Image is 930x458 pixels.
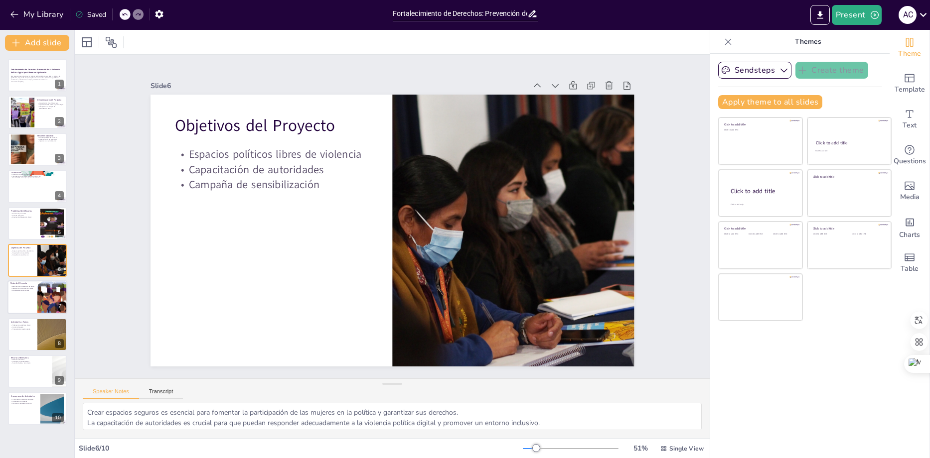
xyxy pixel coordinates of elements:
p: Problemas Identificados [11,209,37,212]
div: Click to add text [852,233,883,235]
p: Justificación [11,171,64,174]
div: 1 [55,80,64,89]
p: Espacios políticos libres de violencia [202,83,391,157]
p: Cronograma de Actividades [11,394,37,397]
div: 2 [55,117,64,126]
div: Add text boxes [890,102,930,137]
p: Capacitación y campañas [11,400,37,402]
p: Brechas de alfabetización digital [11,216,37,218]
p: Campaña de sensibilización [11,254,34,256]
div: 8 [8,318,67,351]
p: Campañas de sensibilización [11,360,49,362]
div: 5 [55,228,64,237]
button: My Library [7,6,68,22]
div: 3 [8,133,67,166]
div: 8 [55,339,64,348]
p: Capacitación de autoridades [11,252,34,254]
button: Transcript [139,388,183,399]
div: Change the overall theme [890,30,930,66]
span: Position [105,36,117,48]
span: Charts [899,229,920,240]
div: 10 [52,413,64,422]
p: Monitoreo y evaluación continua [11,402,37,404]
p: Implementación de protocolos [37,138,64,140]
p: Estructuras patriarcales [11,213,37,215]
div: Get real-time input from your audience [890,137,930,173]
button: A C [899,5,917,25]
div: 9 [55,376,64,385]
p: Violación de derechos fundamentales [11,174,64,176]
span: Media [900,192,920,203]
div: 4 [8,170,67,203]
p: Empoderamiento de mujeres [10,289,34,291]
div: Slide 6 / 10 [79,444,523,453]
div: Add charts and graphs [890,209,930,245]
button: Duplicate Slide [38,284,50,296]
div: 7 [55,302,64,311]
div: 4 [55,191,64,200]
div: Click to add body [731,204,793,206]
button: Present [832,5,882,25]
div: Click to add title [724,122,795,126]
div: 6 [8,244,67,277]
div: 3 [55,154,64,163]
span: Table [901,263,919,274]
button: Apply theme to all slides [718,95,822,109]
div: Click to add text [773,233,795,235]
p: Objetivos del Proyecto [11,246,34,249]
p: Objetivo principal del proyecto [37,136,64,138]
p: Metas del Proyecto [10,282,34,285]
p: Actividades y Tareas [11,320,34,323]
p: Insuficiencia en la implementación de la Ley 243 [11,175,64,177]
button: Delete Slide [52,284,64,296]
p: Talleres de autodefensa digital [11,324,34,326]
div: 9 [8,355,67,388]
div: Slide 6 [201,13,562,138]
div: 51 % [628,444,652,453]
div: 10 [8,392,67,425]
div: Add images, graphics, shapes or video [890,173,930,209]
div: Click to add text [813,233,844,235]
div: Layout [79,34,95,50]
div: Click to add text [815,150,882,152]
button: Add slide [5,35,69,51]
span: Single View [669,445,704,453]
p: Campaña de sensibilización [193,112,382,186]
div: Add a table [890,245,930,281]
p: Reducción de la percepción de riesgo [10,286,34,288]
div: Click to add text [724,233,747,235]
p: Themes [736,30,880,54]
span: Theme [898,48,921,59]
div: Click to add title [816,140,882,146]
div: 2 [8,96,67,128]
div: Click to add title [731,187,794,196]
div: Click to add title [813,174,884,178]
div: A C [899,6,917,24]
div: 1 [8,59,67,92]
p: Planificación y diseño del protocolo [11,398,37,400]
div: Click to add title [813,227,884,230]
div: Saved [75,10,106,19]
textarea: Crear espacios seguros es esencial para fomentar la participación de las mujeres en la política y... [83,403,702,430]
p: Asesorías legales y psicológicas [11,362,49,364]
span: Text [903,120,917,131]
p: Recursos financieros [11,358,49,360]
button: Export to PowerPoint [810,5,830,25]
p: Denominación clara del proyecto [37,102,64,104]
p: Canal de denuncia [11,326,34,328]
p: Este proyecto busca promover un entorno político digital seguro para las mujeres de Quillacollo, ... [11,75,64,81]
div: Click to add text [749,233,771,235]
span: Questions [894,156,926,167]
p: Generated with [URL] [11,81,64,83]
p: Necesidad de acción para prevenir la violencia [11,177,64,179]
p: Espacios políticos libres de violencia [11,250,34,252]
div: 6 [55,265,64,274]
div: 7 [7,281,67,315]
p: Denominación del Proyecto [37,98,64,101]
p: Capacitación de autoridades [197,98,386,172]
p: Enfoque en el municipio de [GEOGRAPHIC_DATA] [37,106,64,109]
button: Speaker Notes [83,388,139,399]
p: Falta de protocolos [11,215,37,217]
p: Capacitación y sensibilización [37,140,64,142]
button: Sendsteps [718,62,791,79]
